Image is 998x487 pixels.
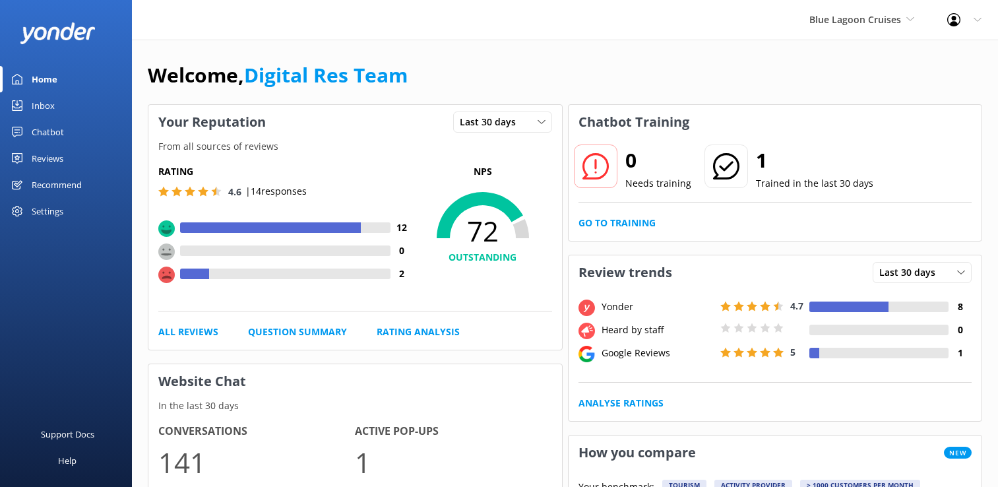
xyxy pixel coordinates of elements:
[158,440,355,484] p: 141
[790,300,803,312] span: 4.7
[460,115,524,129] span: Last 30 days
[158,423,355,440] h4: Conversations
[879,265,943,280] span: Last 30 days
[598,300,717,314] div: Yonder
[414,214,552,247] span: 72
[944,447,972,459] span: New
[569,436,706,470] h3: How you compare
[625,176,691,191] p: Needs training
[355,440,551,484] p: 1
[598,346,717,360] div: Google Reviews
[148,105,276,139] h3: Your Reputation
[809,13,901,26] span: Blue Lagoon Cruises
[377,325,460,339] a: Rating Analysis
[32,66,57,92] div: Home
[248,325,347,339] a: Question Summary
[949,300,972,314] h4: 8
[228,185,241,198] span: 4.6
[58,447,77,474] div: Help
[158,164,414,179] h5: Rating
[148,399,562,413] p: In the last 30 days
[32,119,64,145] div: Chatbot
[245,184,307,199] p: | 14 responses
[32,92,55,119] div: Inbox
[625,145,691,176] h2: 0
[414,250,552,265] h4: OUTSTANDING
[578,216,656,230] a: Go to Training
[790,346,795,358] span: 5
[32,172,82,198] div: Recommend
[244,61,408,88] a: Digital Res Team
[569,105,699,139] h3: Chatbot Training
[390,243,414,258] h4: 0
[949,323,972,337] h4: 0
[390,220,414,235] h4: 12
[390,267,414,281] h4: 2
[32,198,63,224] div: Settings
[41,421,94,447] div: Support Docs
[148,139,562,154] p: From all sources of reviews
[756,176,873,191] p: Trained in the last 30 days
[148,59,408,91] h1: Welcome,
[949,346,972,360] h4: 1
[569,255,682,290] h3: Review trends
[756,145,873,176] h2: 1
[355,423,551,440] h4: Active Pop-ups
[158,325,218,339] a: All Reviews
[148,364,562,399] h3: Website Chat
[20,22,96,44] img: yonder-white-logo.png
[578,396,664,410] a: Analyse Ratings
[32,145,63,172] div: Reviews
[598,323,717,337] div: Heard by staff
[414,164,552,179] p: NPS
